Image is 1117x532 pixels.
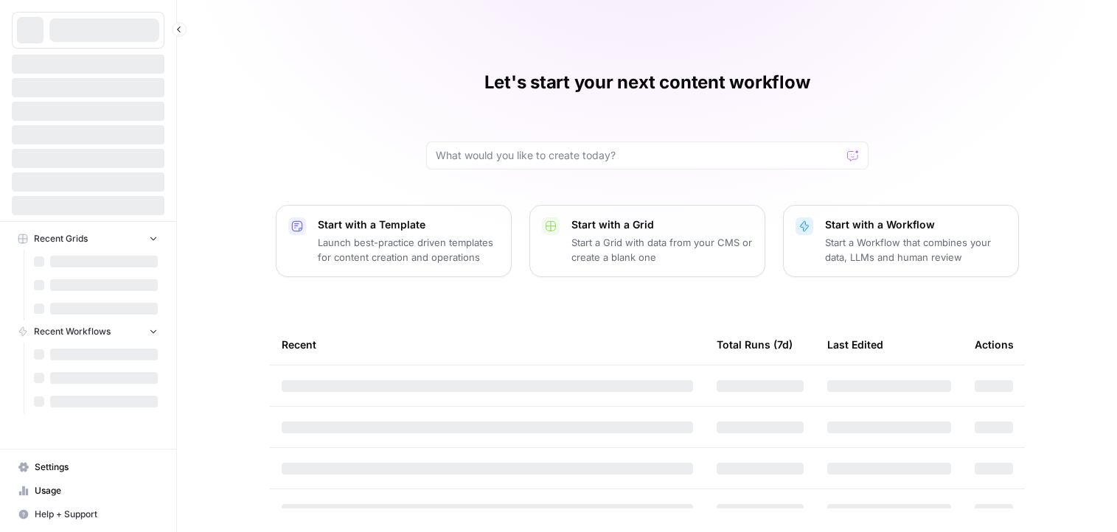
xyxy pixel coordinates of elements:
[34,325,111,338] span: Recent Workflows
[35,508,158,521] span: Help + Support
[318,217,499,232] p: Start with a Template
[436,148,841,163] input: What would you like to create today?
[35,461,158,474] span: Settings
[484,71,810,94] h1: Let's start your next content workflow
[717,324,793,365] div: Total Runs (7d)
[34,232,88,245] span: Recent Grids
[571,217,753,232] p: Start with a Grid
[282,324,693,365] div: Recent
[35,484,158,497] span: Usage
[783,205,1019,277] button: Start with a WorkflowStart a Workflow that combines your data, LLMs and human review
[276,205,512,277] button: Start with a TemplateLaunch best-practice driven templates for content creation and operations
[975,324,1014,365] div: Actions
[825,217,1006,232] p: Start with a Workflow
[12,455,164,479] a: Settings
[827,324,883,365] div: Last Edited
[12,321,164,343] button: Recent Workflows
[318,235,499,265] p: Launch best-practice driven templates for content creation and operations
[12,228,164,250] button: Recent Grids
[529,205,765,277] button: Start with a GridStart a Grid with data from your CMS or create a blank one
[571,235,753,265] p: Start a Grid with data from your CMS or create a blank one
[825,235,1006,265] p: Start a Workflow that combines your data, LLMs and human review
[12,479,164,503] a: Usage
[12,503,164,526] button: Help + Support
